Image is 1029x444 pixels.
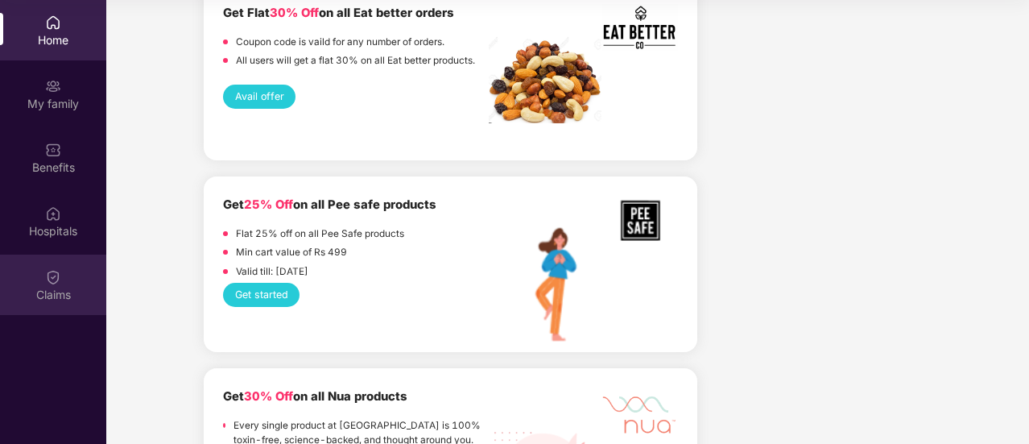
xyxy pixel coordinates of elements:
img: PEE_SAFE%20Logo.png [602,196,678,245]
span: 25% Off [244,197,293,212]
p: Min cart value of Rs 499 [236,245,347,260]
img: Pee_Safe%20Illustration.png [489,228,601,341]
img: svg+xml;base64,PHN2ZyBpZD0iSG9tZSIgeG1sbnM9Imh0dHA6Ly93d3cudzMub3JnLzIwMDAvc3ZnIiB3aWR0aD0iMjAiIG... [45,15,61,31]
p: Valid till: [DATE] [236,264,308,280]
img: Mask%20Group%20527.png [602,388,678,438]
button: Avail offer [223,85,295,108]
b: Get on all Nua products [223,389,407,404]
img: Screenshot%202022-11-18%20at%2012.32.13%20PM.png [489,36,601,123]
img: svg+xml;base64,PHN2ZyBpZD0iQ2xhaW0iIHhtbG5zPSJodHRwOi8vd3d3LnczLm9yZy8yMDAwL3N2ZyIgd2lkdGg9IjIwIi... [45,269,61,285]
img: Screenshot%202022-11-17%20at%202.10.19%20PM.png [602,4,678,51]
p: All users will get a flat 30% on all Eat better products. [236,53,475,68]
p: Flat 25% off on all Pee Safe products [236,226,404,242]
span: 30% Off [244,389,293,404]
button: Get started [223,283,300,306]
b: Get Flat on all Eat better orders [223,6,454,20]
b: Get on all Pee safe products [223,197,436,212]
p: Coupon code is vaild for any number of orders. [236,35,444,50]
img: svg+xml;base64,PHN2ZyB3aWR0aD0iMjAiIGhlaWdodD0iMjAiIHZpZXdCb3g9IjAgMCAyMCAyMCIgZmlsbD0ibm9uZSIgeG... [45,78,61,94]
img: svg+xml;base64,PHN2ZyBpZD0iQmVuZWZpdHMiIHhtbG5zPSJodHRwOi8vd3d3LnczLm9yZy8yMDAwL3N2ZyIgd2lkdGg9Ij... [45,142,61,158]
span: 30% Off [270,6,319,20]
img: svg+xml;base64,PHN2ZyBpZD0iSG9zcGl0YWxzIiB4bWxucz0iaHR0cDovL3d3dy53My5vcmcvMjAwMC9zdmciIHdpZHRoPS... [45,205,61,222]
